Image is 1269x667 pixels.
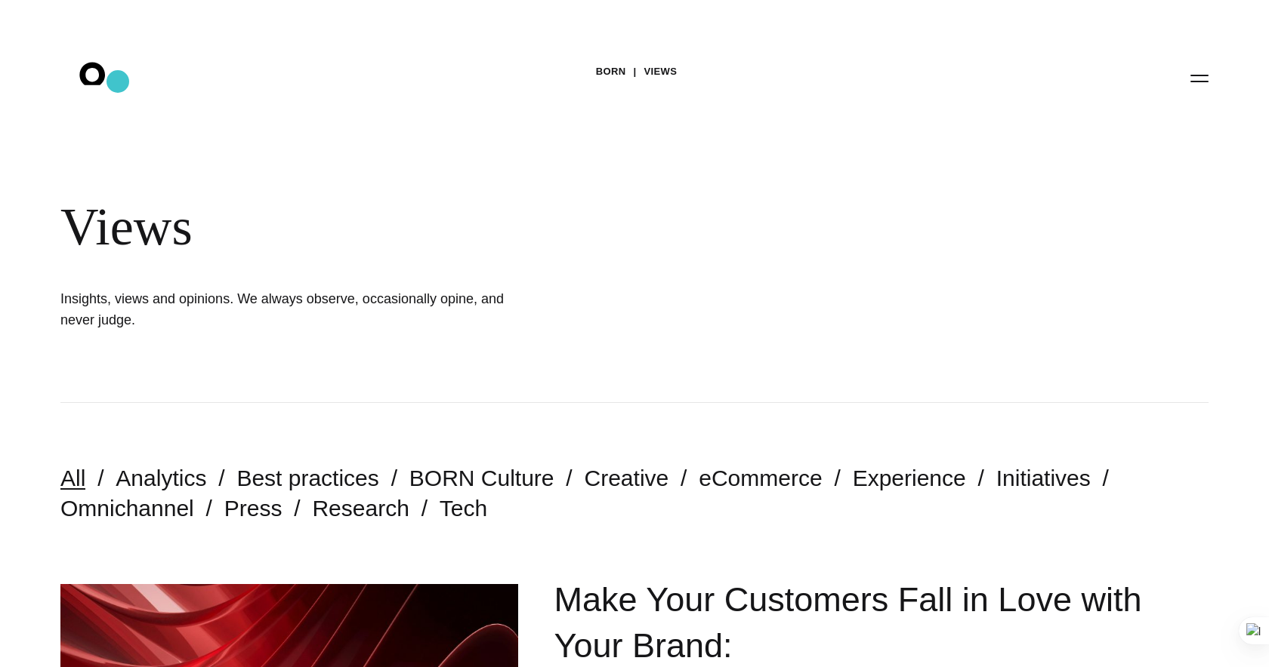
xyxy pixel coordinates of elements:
[60,496,194,521] a: Omnichannel
[224,496,283,521] a: Press
[1181,62,1218,94] button: Open
[312,496,409,521] a: Research
[236,466,378,490] a: Best practices
[596,60,626,83] a: BORN
[585,466,669,490] a: Creative
[60,466,85,490] a: All
[440,496,487,521] a: Tech
[554,580,1142,664] a: Make Your Customers Fall in Love with Your Brand:
[60,288,514,330] h1: Insights, views and opinions. We always observe, occasionally opine, and never judge.
[409,466,554,490] a: BORN Culture
[853,466,966,490] a: Experience
[60,196,922,258] span: Views
[116,466,206,490] a: Analytics
[644,60,677,83] a: Views
[699,466,822,490] a: eCommerce
[996,466,1091,490] a: Initiatives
